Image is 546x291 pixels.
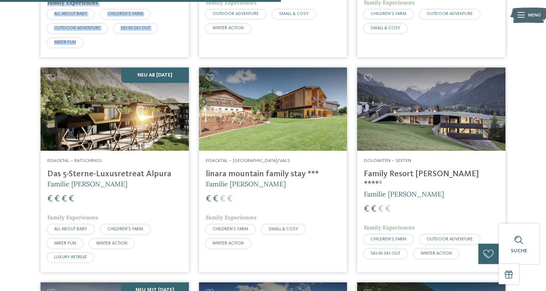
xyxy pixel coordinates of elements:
[213,241,244,246] span: WINTER ACTION
[357,67,505,151] img: Family Resort Rainer ****ˢ
[213,227,248,231] span: CHILDREN’S FARM
[54,255,87,259] span: LUXURY RETREAT
[213,195,218,204] span: €
[206,169,341,179] h4: linara mountain family stay ***
[427,12,473,16] span: OUTDOOR ADVENTURE
[227,195,232,204] span: €
[107,12,143,16] span: CHILDREN’S FARM
[427,237,473,241] span: OUTDOOR ADVENTURE
[364,224,415,231] span: Family Experiences
[47,180,127,188] span: Familie [PERSON_NAME]
[206,214,256,221] span: Family Experiences
[54,227,87,231] span: ALL ABOUT BABY
[107,227,143,231] span: CHILDREN’S FARM
[47,158,102,163] span: Eisacktal – Ratschings
[371,205,376,214] span: €
[213,12,259,16] span: OUTDOOR ADVENTURE
[421,251,452,256] span: WINTER ACTION
[371,237,406,241] span: CHILDREN’S FARM
[199,67,347,151] img: Familienhotels gesucht? Hier findet ihr die besten!
[47,169,182,179] h4: Das 5-Sterne-Luxusretreat Alpura
[385,205,391,214] span: €
[206,158,290,163] span: Eisacktal – [GEOGRAPHIC_DATA]/Vals
[364,158,411,163] span: Dolomiten – Sexten
[199,67,347,272] a: Familienhotels gesucht? Hier findet ihr die besten! Eisacktal – [GEOGRAPHIC_DATA]/Vals linara mou...
[378,205,383,214] span: €
[54,26,100,30] span: OUTDOOR ADVENTURE
[96,241,127,246] span: WINTER ACTION
[364,169,499,189] h4: Family Resort [PERSON_NAME] ****ˢ
[268,227,298,231] span: SMALL & COSY
[41,67,189,272] a: Familienhotels gesucht? Hier findet ihr die besten! Neu ab [DATE] Eisacktal – Ratschings Das 5-St...
[62,195,67,204] span: €
[371,26,400,30] span: SMALL & COSY
[54,12,87,16] span: ALL ABOUT BABY
[54,241,76,246] span: WATER FUN
[213,26,244,30] span: WINTER ACTION
[364,190,444,198] span: Familie [PERSON_NAME]
[206,180,286,188] span: Familie [PERSON_NAME]
[206,195,211,204] span: €
[371,12,406,16] span: CHILDREN’S FARM
[371,251,400,256] span: SKI-IN SKI-OUT
[47,214,98,221] span: Family Experiences
[69,195,74,204] span: €
[220,195,225,204] span: €
[41,67,189,151] img: Familienhotels gesucht? Hier findet ihr die besten!
[54,195,60,204] span: €
[511,248,527,253] span: Suche
[54,40,76,45] span: WATER FUN
[279,12,309,16] span: SMALL & COSY
[357,67,505,272] a: Familienhotels gesucht? Hier findet ihr die besten! Dolomiten – Sexten Family Resort [PERSON_NAME...
[121,26,150,30] span: SKI-IN SKI-OUT
[47,195,53,204] span: €
[364,205,369,214] span: €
